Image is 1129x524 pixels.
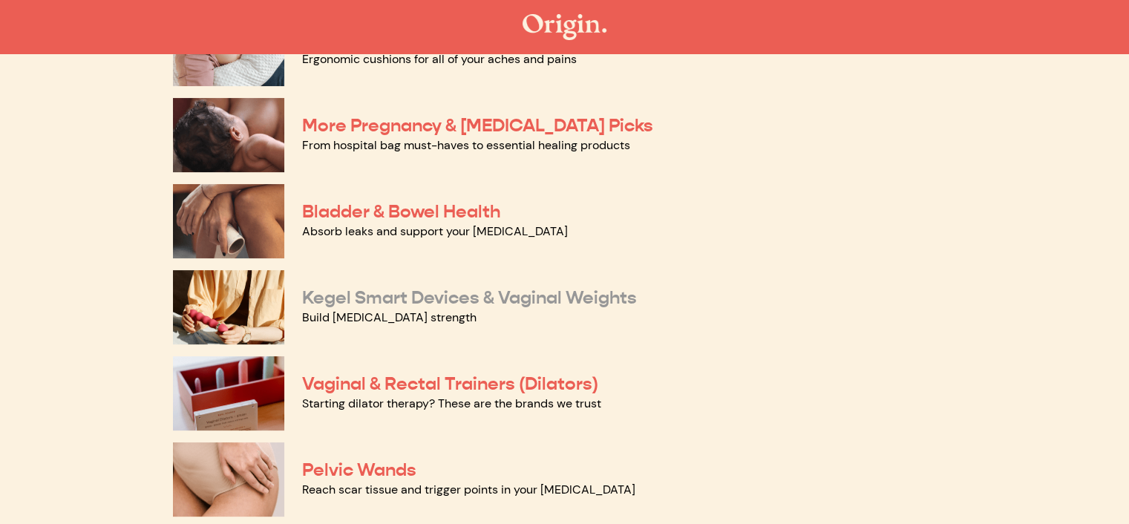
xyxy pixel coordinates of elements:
[523,14,606,40] img: The Origin Shop
[302,137,630,153] a: From hospital bag must-haves to essential healing products
[302,223,568,239] a: Absorb leaks and support your [MEDICAL_DATA]
[302,286,637,309] a: Kegel Smart Devices & Vaginal Weights
[173,270,284,344] img: Kegel Smart Devices & Vaginal Weights
[302,482,635,497] a: Reach scar tissue and trigger points in your [MEDICAL_DATA]
[173,184,284,258] img: Bladder & Bowel Health
[302,396,601,411] a: Starting dilator therapy? These are the brands we trust
[302,114,653,137] a: More Pregnancy & [MEDICAL_DATA] Picks
[302,51,577,67] a: Ergonomic cushions for all of your aches and pains
[173,98,284,172] img: More Pregnancy & Postpartum Picks
[302,310,477,325] a: Build [MEDICAL_DATA] strength
[173,356,284,430] img: Vaginal & Rectal Trainers (Dilators)
[173,442,284,517] img: Pelvic Wands
[302,200,500,223] a: Bladder & Bowel Health
[302,373,598,395] a: Vaginal & Rectal Trainers (Dilators)
[302,459,416,481] a: Pelvic Wands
